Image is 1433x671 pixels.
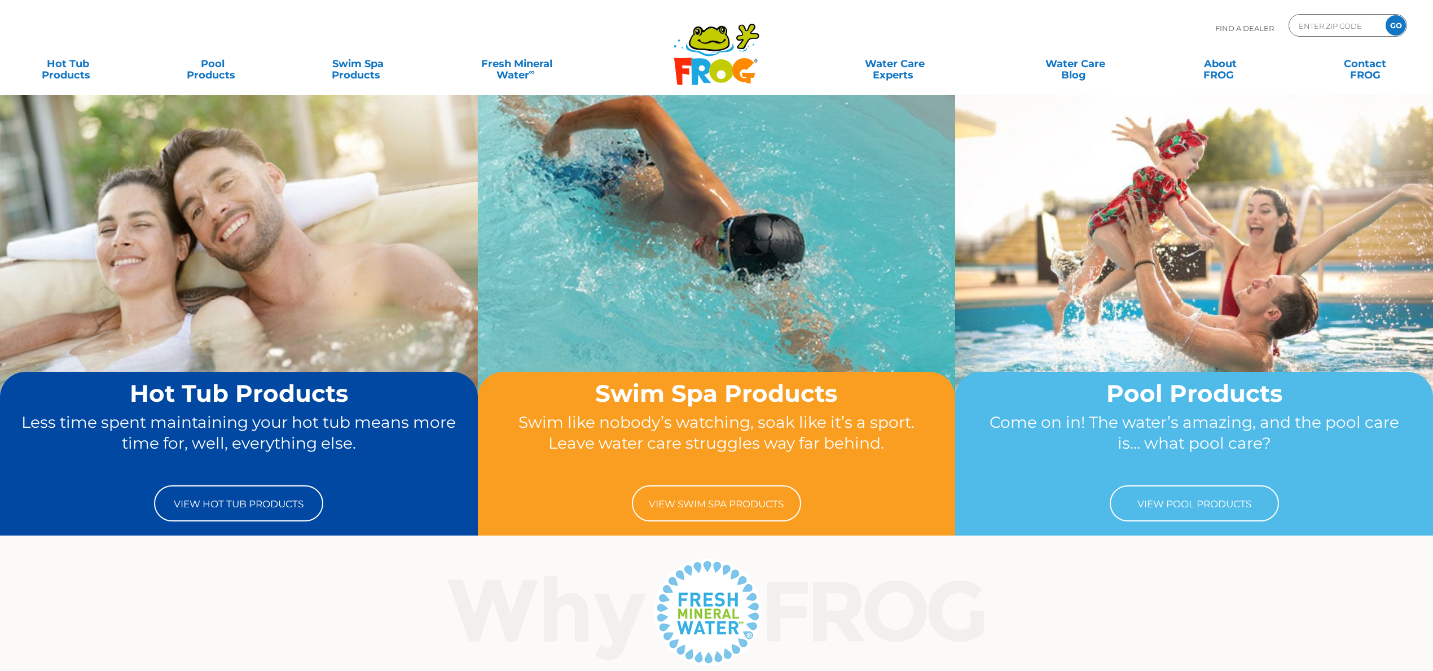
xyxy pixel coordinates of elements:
input: Zip Code Form [1298,17,1374,34]
sup: ∞ [529,67,535,76]
p: Less time spent maintaining your hot tub means more time for, well, everything else. [21,412,456,474]
a: Hot TubProducts [11,52,124,75]
a: PoolProducts [156,52,269,75]
p: Find A Dealer [1215,14,1274,42]
h2: Pool Products [977,380,1412,406]
img: home-banner-swim-spa-short [478,94,956,451]
a: View Hot Tub Products [154,485,323,521]
a: Fresh MineralWater∞ [446,52,587,75]
a: Water CareBlog [1019,52,1132,75]
a: Swim SpaProducts [301,52,414,75]
p: Come on in! The water’s amazing, and the pool care is… what pool care? [977,412,1412,474]
img: home-banner-pool-short [955,94,1433,451]
a: View Pool Products [1110,485,1279,521]
a: ContactFROG [1309,52,1422,75]
a: View Swim Spa Products [632,485,801,521]
h2: Hot Tub Products [21,380,456,406]
h2: Swim Spa Products [499,380,934,406]
a: AboutFROG [1164,52,1277,75]
a: Water CareExperts [803,52,987,75]
input: GO [1386,15,1406,36]
img: Why Frog [425,555,1008,668]
p: Swim like nobody’s watching, soak like it’s a sport. Leave water care struggles way far behind. [499,412,934,474]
